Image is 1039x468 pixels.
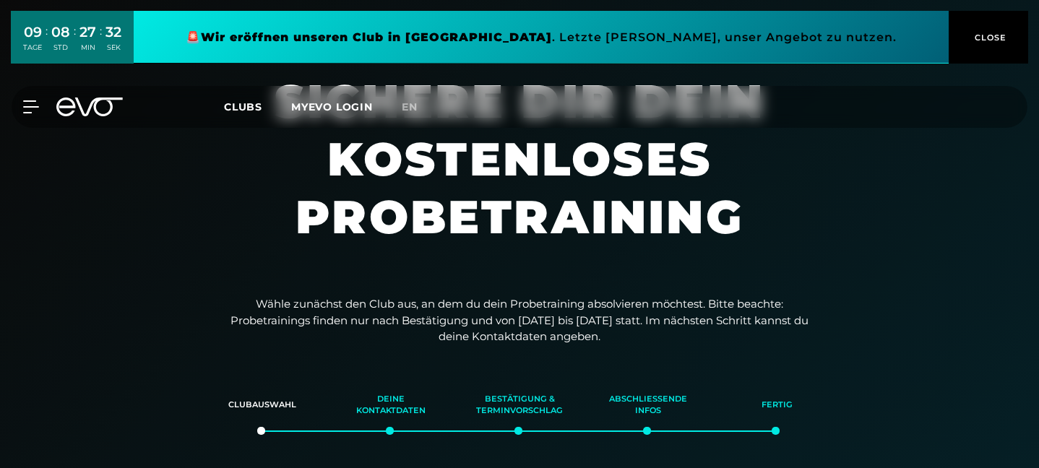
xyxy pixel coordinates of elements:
[46,23,48,61] div: :
[79,43,96,53] div: MIN
[230,296,809,345] p: Wähle zunächst den Club aus, an dem du dein Probetraining absolvieren möchtest. Bitte beachte: Pr...
[23,43,42,53] div: TAGE
[291,100,373,113] a: MYEVO LOGIN
[730,386,823,425] div: Fertig
[224,100,262,113] span: Clubs
[105,22,121,43] div: 32
[473,386,566,425] div: Bestätigung & Terminvorschlag
[79,22,96,43] div: 27
[105,43,121,53] div: SEK
[602,386,694,425] div: Abschließende Infos
[74,23,76,61] div: :
[402,100,418,113] span: en
[216,386,309,425] div: Clubauswahl
[224,100,291,113] a: Clubs
[51,43,70,53] div: STD
[345,386,437,425] div: Deine Kontaktdaten
[100,23,102,61] div: :
[187,72,852,274] h1: Sichere dir dein kostenloses Probetraining
[402,99,435,116] a: en
[949,11,1028,64] button: CLOSE
[971,31,1006,44] span: CLOSE
[51,22,70,43] div: 08
[23,22,42,43] div: 09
